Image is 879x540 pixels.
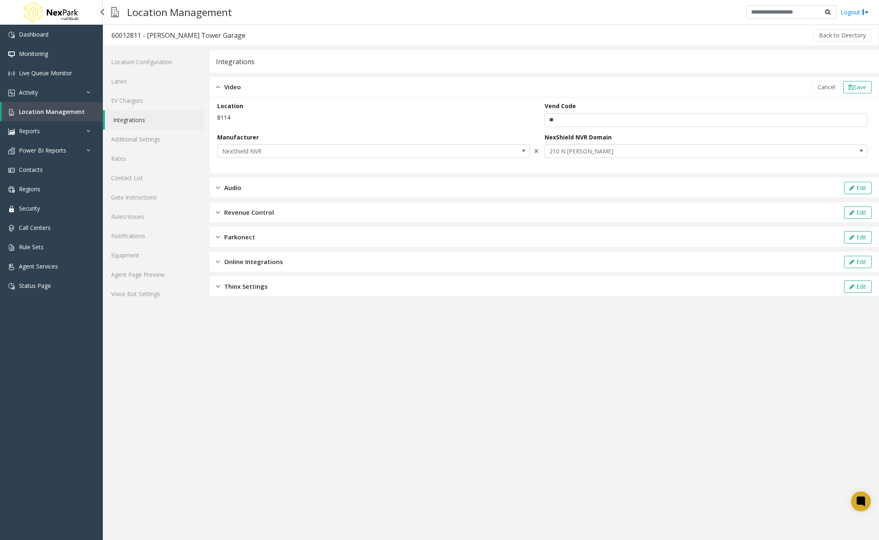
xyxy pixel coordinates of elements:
button: Edit [844,256,872,268]
span: Video [224,82,241,92]
img: closed [216,282,220,291]
span: Activity [19,88,38,96]
img: 'icon' [8,186,15,193]
span: Power BI Reports [19,146,66,154]
span: Security [19,204,40,212]
a: Location Configuration [103,52,205,72]
a: Logout [841,8,869,16]
label: Manufacturer [217,133,259,141]
img: closed [216,183,220,192]
button: Edit [844,280,872,293]
button: Edit [844,182,872,194]
button: Back to Directory [814,29,871,42]
img: closed [216,257,220,267]
button: Edit [844,231,872,243]
img: 'icon' [8,109,15,116]
span: 210 N [PERSON_NAME] [545,145,803,158]
a: Rules/Issues [103,207,205,226]
a: Rates [103,149,205,168]
span: Location Management [19,108,85,116]
a: Notifications [103,226,205,246]
span: Parkonect [224,232,255,242]
img: 'icon' [8,264,15,270]
img: 'icon' [8,283,15,290]
a: Contact List [103,168,205,188]
img: 'icon' [8,206,15,212]
img: 'icon' [8,51,15,58]
img: opened [216,82,220,92]
img: 'icon' [8,90,15,96]
span: Status Page [19,282,51,290]
img: logout [862,8,869,16]
button: Cancel [812,81,841,93]
h3: Location Management [123,2,236,22]
span: × [534,145,539,157]
span: Call Centers [19,224,51,232]
span: Cancel [818,83,835,91]
a: Location Management [2,102,103,121]
label: NexShield NVR Domain [545,133,612,141]
img: 'icon' [8,167,15,174]
img: 'icon' [8,128,15,135]
a: Equipment [103,246,205,265]
p: 8114 [217,113,540,122]
button: Edit [844,206,872,219]
div: 60012811 - [PERSON_NAME] Tower Garage [111,30,246,41]
button: Save [843,81,872,93]
img: 'icon' [8,32,15,38]
span: Contacts [19,166,43,174]
span: Reports [19,127,40,135]
img: 'icon' [8,148,15,154]
span: Thinx Settings [224,282,268,291]
span: Online Integrations [224,257,283,267]
span: Rule Sets [19,243,44,251]
a: Lanes [103,72,205,91]
a: Additional Settings [103,130,205,149]
img: closed [216,208,220,217]
span: Audio [224,183,241,192]
a: Gate Instructions [103,188,205,207]
span: Monitoring [19,50,48,58]
a: Agent Page Preview [103,265,205,284]
span: Live Queue Monitor [19,69,72,77]
a: Voice Bot Settings [103,284,205,304]
a: Integrations [105,110,205,130]
img: pageIcon [111,2,119,22]
span: NexShield NVR [218,145,467,158]
img: 'icon' [8,225,15,232]
label: Vend Code [545,102,576,110]
span: Save [853,83,866,91]
span: Agent Services [19,262,58,270]
span: Regions [19,185,40,193]
span: Revenue Control [224,208,274,217]
a: EV Chargers [103,91,205,110]
span: Dashboard [19,30,49,38]
img: 'icon' [8,70,15,77]
img: closed [216,232,220,242]
label: Location [217,102,243,110]
img: 'icon' [8,244,15,251]
div: Integrations [216,56,255,67]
